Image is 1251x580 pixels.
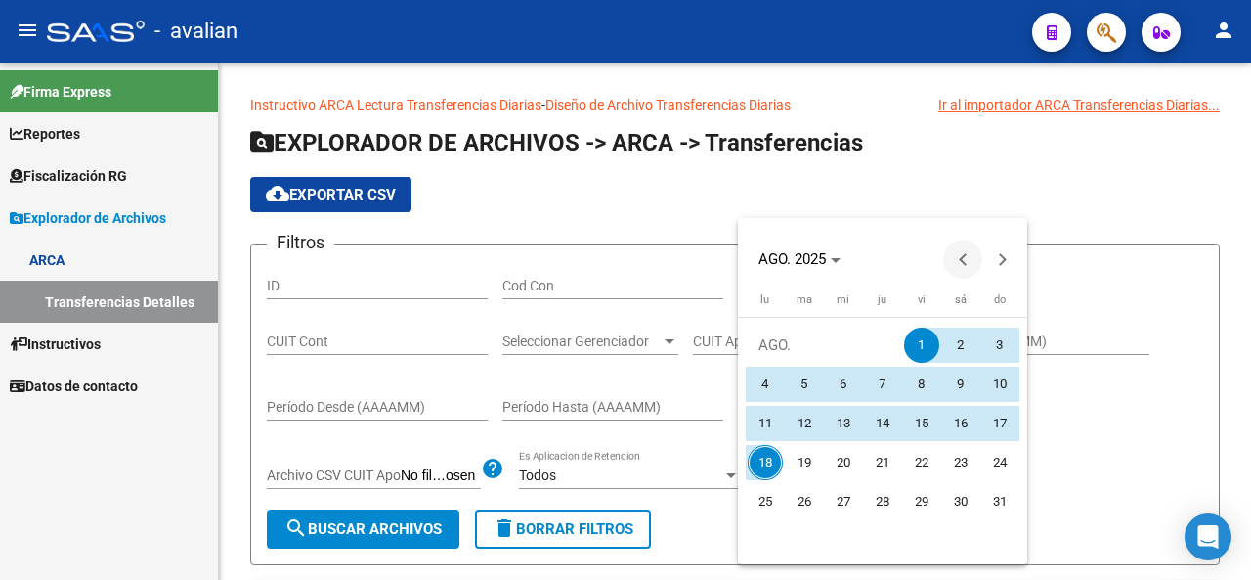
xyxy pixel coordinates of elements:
[902,326,941,365] button: 1 de agosto de 2025
[787,406,822,441] span: 12
[980,326,1019,365] button: 3 de agosto de 2025
[824,482,863,521] button: 27 de agosto de 2025
[980,365,1019,404] button: 10 de agosto de 2025
[982,240,1021,279] button: Next month
[943,484,978,519] span: 30
[748,367,783,402] span: 4
[902,443,941,482] button: 22 de agosto de 2025
[865,406,900,441] span: 14
[746,482,785,521] button: 25 de agosto de 2025
[837,293,849,306] span: mi
[918,293,926,306] span: vi
[787,445,822,480] span: 19
[785,365,824,404] button: 5 de agosto de 2025
[751,242,848,277] button: Choose month and year
[863,443,902,482] button: 21 de agosto de 2025
[785,482,824,521] button: 26 de agosto de 2025
[980,404,1019,443] button: 17 de agosto de 2025
[904,328,939,363] span: 1
[902,404,941,443] button: 15 de agosto de 2025
[787,484,822,519] span: 26
[748,445,783,480] span: 18
[982,367,1017,402] span: 10
[943,406,978,441] span: 16
[982,445,1017,480] span: 24
[826,406,861,441] span: 13
[980,482,1019,521] button: 31 de agosto de 2025
[902,482,941,521] button: 29 de agosto de 2025
[941,365,980,404] button: 9 de agosto de 2025
[941,404,980,443] button: 16 de agosto de 2025
[982,328,1017,363] span: 3
[878,293,886,306] span: ju
[746,326,902,365] td: AGO.
[865,445,900,480] span: 21
[941,482,980,521] button: 30 de agosto de 2025
[904,367,939,402] span: 8
[904,484,939,519] span: 29
[980,443,1019,482] button: 24 de agosto de 2025
[863,482,902,521] button: 28 de agosto de 2025
[746,365,785,404] button: 4 de agosto de 2025
[824,443,863,482] button: 20 de agosto de 2025
[982,406,1017,441] span: 17
[943,445,978,480] span: 23
[758,250,826,268] span: AGO. 2025
[863,404,902,443] button: 14 de agosto de 2025
[941,443,980,482] button: 23 de agosto de 2025
[943,328,978,363] span: 2
[904,406,939,441] span: 15
[746,443,785,482] button: 18 de agosto de 2025
[865,484,900,519] span: 28
[1185,513,1231,560] div: Open Intercom Messenger
[824,365,863,404] button: 6 de agosto de 2025
[748,406,783,441] span: 11
[824,404,863,443] button: 13 de agosto de 2025
[785,443,824,482] button: 19 de agosto de 2025
[760,293,769,306] span: lu
[748,484,783,519] span: 25
[746,404,785,443] button: 11 de agosto de 2025
[863,365,902,404] button: 7 de agosto de 2025
[982,484,1017,519] span: 31
[943,367,978,402] span: 9
[941,326,980,365] button: 2 de agosto de 2025
[865,367,900,402] span: 7
[943,240,982,279] button: Previous month
[785,404,824,443] button: 12 de agosto de 2025
[797,293,812,306] span: ma
[955,293,967,306] span: sá
[994,293,1006,306] span: do
[904,445,939,480] span: 22
[826,367,861,402] span: 6
[902,365,941,404] button: 8 de agosto de 2025
[787,367,822,402] span: 5
[826,484,861,519] span: 27
[826,445,861,480] span: 20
